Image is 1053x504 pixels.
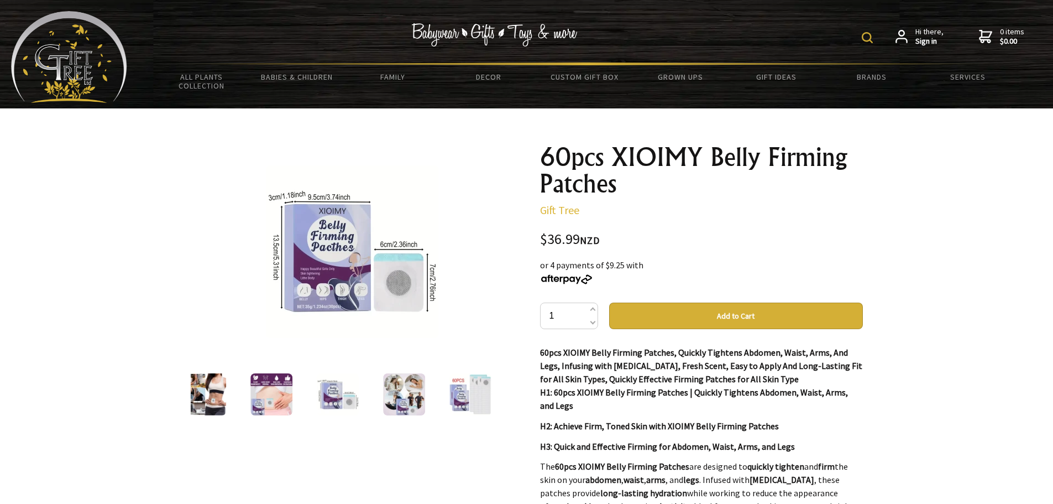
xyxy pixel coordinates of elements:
strong: waist [624,474,644,485]
a: Hi there,Sign in [895,27,944,46]
a: Babies & Children [249,65,345,89]
img: 60pcs XIOIMY Belly Firming Patches [250,373,292,415]
a: Decor [441,65,536,89]
strong: arms [646,474,666,485]
img: 60pcs XIOIMY Belly Firming Patches [317,373,359,415]
img: Babyware - Gifts - Toys and more... [11,11,127,103]
strong: $0.00 [1000,37,1024,46]
a: Services [920,65,1015,89]
a: All Plants Collection [154,65,249,97]
strong: quickly tighten [747,461,804,472]
a: 0 items$0.00 [979,27,1024,46]
strong: legs [683,474,699,485]
a: Grown Ups [632,65,728,89]
span: 0 items [1000,27,1024,46]
a: Gift Ideas [728,65,824,89]
strong: long-lasting hydration [600,487,687,498]
a: Custom Gift Box [537,65,632,89]
strong: H3: Quick and Effective Firming for Abdomen, Waist, Arms, and Legs [540,441,795,452]
img: 60pcs XIOIMY Belly Firming Patches [184,373,226,415]
button: Add to Cart [609,303,863,329]
div: or 4 payments of $9.25 with [540,258,863,285]
div: $36.99 [540,232,863,247]
a: Family [345,65,441,89]
a: Gift Tree [540,203,579,217]
span: NZD [580,234,600,247]
strong: [MEDICAL_DATA] [750,474,814,485]
img: product search [862,32,873,43]
strong: 60pcs XIOIMY Belly Firming Patches, Quickly Tightens Abdomen, Waist, Arms, And Legs, Infusing wit... [540,347,862,385]
a: Brands [824,65,920,89]
strong: 60pcs XIOIMY Belly Firming Patches [555,461,689,472]
img: 60pcs XIOIMY Belly Firming Patches [266,165,438,338]
strong: abdomen [585,474,621,485]
img: Afterpay [540,274,593,284]
strong: firm [818,461,835,472]
strong: H1: 60pcs XIOIMY Belly Firming Patches | Quickly Tightens Abdomen, Waist, Arms, and Legs [540,387,848,411]
strong: Sign in [915,37,944,46]
h1: 60pcs XIOIMY Belly Firming Patches [540,144,863,197]
img: 60pcs XIOIMY Belly Firming Patches [449,373,491,415]
img: Babywear - Gifts - Toys & more [412,23,578,46]
img: 60pcs XIOIMY Belly Firming Patches [383,373,425,415]
span: Hi there, [915,27,944,46]
strong: H2: Achieve Firm, Toned Skin with XIOIMY Belly Firming Patches [540,420,779,432]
